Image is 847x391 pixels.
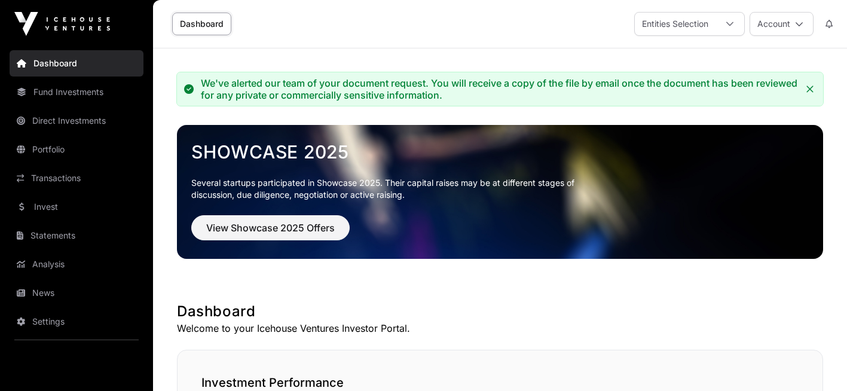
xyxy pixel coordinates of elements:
[206,221,335,235] span: View Showcase 2025 Offers
[177,302,823,321] h1: Dashboard
[191,215,350,240] button: View Showcase 2025 Offers
[201,77,799,101] div: We've alerted our team of your document request. You will receive a copy of the file by email onc...
[804,81,816,97] button: Close
[177,321,823,335] p: Welcome to your Icehouse Ventures Investor Portal.
[10,251,143,277] a: Analysis
[750,12,814,36] button: Account
[201,374,799,391] h2: Investment Performance
[191,177,593,201] p: Several startups participated in Showcase 2025. Their capital raises may be at different stages o...
[10,280,143,306] a: News
[177,125,823,259] img: Showcase 2025
[191,141,809,163] a: Showcase 2025
[10,194,143,220] a: Invest
[172,13,231,35] a: Dashboard
[10,50,143,77] a: Dashboard
[635,13,715,35] div: Entities Selection
[10,308,143,335] a: Settings
[10,222,143,249] a: Statements
[191,227,350,239] a: View Showcase 2025 Offers
[14,12,110,36] img: Icehouse Ventures Logo
[10,165,143,191] a: Transactions
[10,108,143,134] a: Direct Investments
[10,136,143,163] a: Portfolio
[10,79,143,105] a: Fund Investments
